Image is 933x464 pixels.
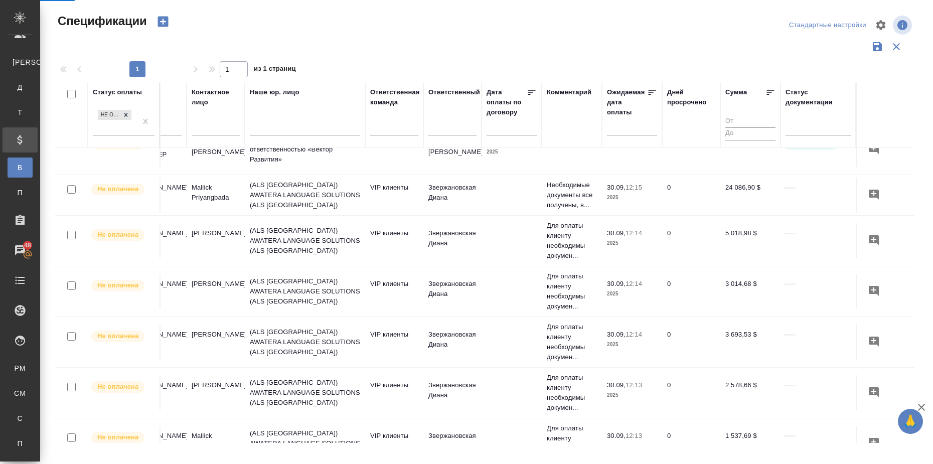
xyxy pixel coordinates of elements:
td: VIP клиенты [365,375,423,410]
td: (ALS [GEOGRAPHIC_DATA]) AWATERA LANGUAGE SOLUTIONS (ALS [GEOGRAPHIC_DATA]) [245,423,365,463]
p: Для оплаты клиенту необходимы докумен... [547,373,597,413]
a: PM [8,358,33,378]
td: (ALS [GEOGRAPHIC_DATA]) AWATERA LANGUAGE SOLUTIONS (ALS [GEOGRAPHIC_DATA]) [245,322,365,362]
p: Для оплаты клиенту необходимы докумен... [547,271,597,312]
td: Звержановская Диана [423,223,482,258]
p: Не оплачена [97,184,138,194]
td: [PERSON_NAME] [187,223,245,258]
p: 30.09, [607,381,626,389]
span: В [13,163,28,173]
a: П [8,183,33,203]
span: Спецификации [55,13,147,29]
p: Не оплачена [97,382,138,392]
div: Дней просрочено [667,87,715,107]
td: (ALS [GEOGRAPHIC_DATA]) AWATERA LANGUAGE SOLUTIONS (ALS [GEOGRAPHIC_DATA]) [245,221,365,261]
div: Ожидаемая дата оплаты [607,87,647,117]
span: 🙏 [902,411,919,432]
td: [PERSON_NAME] [187,325,245,360]
p: Для оплаты клиенту необходимы докумен... [547,423,597,463]
button: Создать [151,13,175,30]
div: Контактное лицо [192,87,240,107]
p: [PERSON_NAME] Electric [133,279,182,299]
td: (OTP) Общество с ограниченной ответственностью «Вектор Развития» [245,129,365,170]
p: Не оплачена [97,331,138,341]
div: Не оплачена [98,110,120,120]
div: Наше юр. лицо [250,87,299,97]
span: Посмотреть информацию [893,16,914,35]
td: VIP клиенты [365,426,423,461]
td: Mallick Priyangbada [187,178,245,213]
td: VIP клиенты [365,325,423,360]
div: Не оплачена [97,109,132,121]
td: 24 086,90 $ [720,178,781,213]
td: 0 [662,325,720,360]
span: [PERSON_NAME] [13,57,28,67]
td: Козлова [PERSON_NAME] [423,132,482,167]
p: 30.09, [607,331,626,338]
a: 48 [3,238,38,263]
td: 0 [662,375,720,410]
div: Ответственный [428,87,480,97]
td: [PERSON_NAME] [PERSON_NAME] [187,132,245,167]
p: [PERSON_NAME] Electric [133,183,182,203]
p: 2025 [607,340,657,350]
span: PM [13,363,28,373]
a: Т [8,102,33,122]
p: 2025 [487,147,537,157]
div: Дата оплаты по договору [487,87,527,117]
td: Смоленская [365,132,423,167]
p: 30.09, [607,280,626,287]
span: 48 [18,240,37,250]
td: Звержановская Диана [423,375,482,410]
p: 30.09, [607,229,626,237]
p: 12:13 [626,381,642,389]
td: Mallick Priyangbada [187,426,245,461]
p: [PERSON_NAME] Electric [133,228,182,248]
button: Сбросить фильтры [887,37,906,56]
td: (ALS [GEOGRAPHIC_DATA]) AWATERA LANGUAGE SOLUTIONS (ALS [GEOGRAPHIC_DATA]) [245,271,365,312]
p: 2025 [607,441,657,451]
span: из 1 страниц [254,63,296,77]
td: 5 018,98 $ [720,223,781,258]
td: (ALS [GEOGRAPHIC_DATA]) AWATERA LANGUAGE SOLUTIONS (ALS [GEOGRAPHIC_DATA]) [245,373,365,413]
p: 12:14 [626,280,642,287]
td: 0 [662,426,720,461]
td: (ALS [GEOGRAPHIC_DATA]) AWATERA LANGUAGE SOLUTIONS (ALS [GEOGRAPHIC_DATA]) [245,175,365,215]
a: CM [8,383,33,403]
p: 12:13 [626,432,642,439]
p: Не оплачена [97,280,138,290]
span: Т [13,107,28,117]
td: 0 [662,132,720,167]
td: Звержановская Диана [423,325,482,360]
input: До [725,127,775,140]
td: 3 014,68 $ [720,274,781,309]
p: 30.09, [607,184,626,191]
p: 2025 [607,193,657,203]
div: Комментарий [547,87,591,97]
p: 12:15 [626,184,642,191]
span: С [13,413,28,423]
td: 1 537,69 $ [720,426,781,461]
td: 0 [662,223,720,258]
a: [PERSON_NAME] [8,52,33,72]
p: Необходимые документы все получены, в... [547,180,597,210]
td: 951,00 ₽ [720,132,781,167]
td: 0 [662,178,720,213]
td: Звержановская Диана [423,426,482,461]
a: Д [8,77,33,97]
td: 0 [662,274,720,309]
a: П [8,433,33,453]
td: Звержановская Диана [423,178,482,213]
p: 2025 [607,289,657,299]
span: Д [13,82,28,92]
div: Cтатус документации [786,87,851,107]
span: CM [13,388,28,398]
td: VIP клиенты [365,274,423,309]
td: VIP клиенты [365,223,423,258]
p: [PERSON_NAME] Electric [133,431,182,451]
td: VIP клиенты [365,178,423,213]
button: Сохранить фильтры [868,37,887,56]
div: split button [787,18,869,33]
p: 12:14 [626,229,642,237]
p: Не оплачена [97,230,138,240]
